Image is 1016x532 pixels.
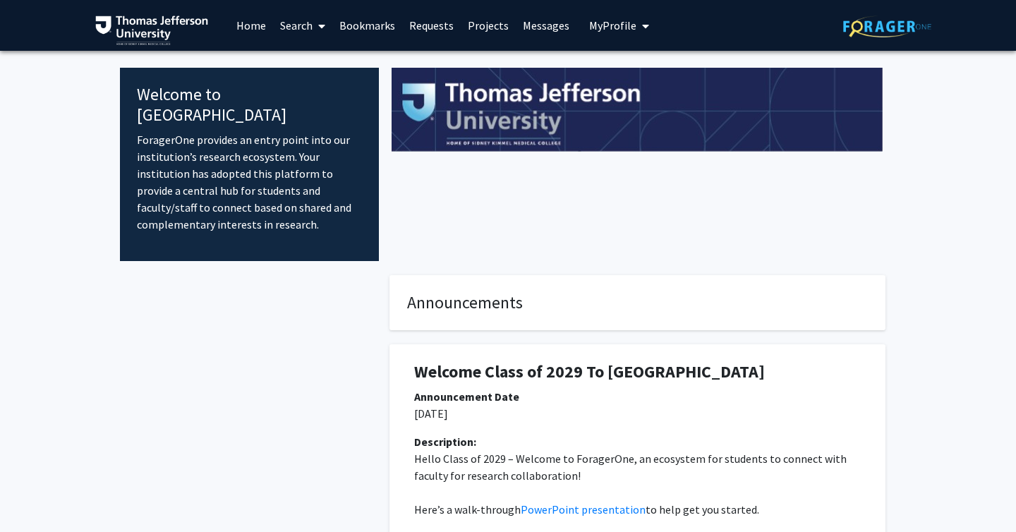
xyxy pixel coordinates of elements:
a: Search [273,1,332,50]
img: ForagerOne Logo [843,16,931,37]
div: Description: [414,433,861,450]
p: [DATE] [414,405,861,422]
p: ForagerOne provides an entry point into our institution’s research ecosystem. Your institution ha... [137,131,362,233]
h4: Welcome to [GEOGRAPHIC_DATA] [137,85,362,126]
a: Requests [402,1,461,50]
a: Home [229,1,273,50]
h4: Announcements [407,293,868,313]
a: Bookmarks [332,1,402,50]
p: Here’s a walk-through to help get you started. [414,501,861,518]
span: My Profile [589,18,636,32]
a: Projects [461,1,516,50]
div: Announcement Date [414,388,861,405]
img: Cover Image [392,68,883,152]
iframe: Chat [11,468,60,521]
p: Hello Class of 2029 – Welcome to ForagerOne, an ecosystem for students to connect with faculty fo... [414,450,861,484]
h1: Welcome Class of 2029 To [GEOGRAPHIC_DATA] [414,362,861,382]
a: PowerPoint presentation [521,502,646,516]
img: Thomas Jefferson University Logo [95,16,208,45]
a: Messages [516,1,576,50]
